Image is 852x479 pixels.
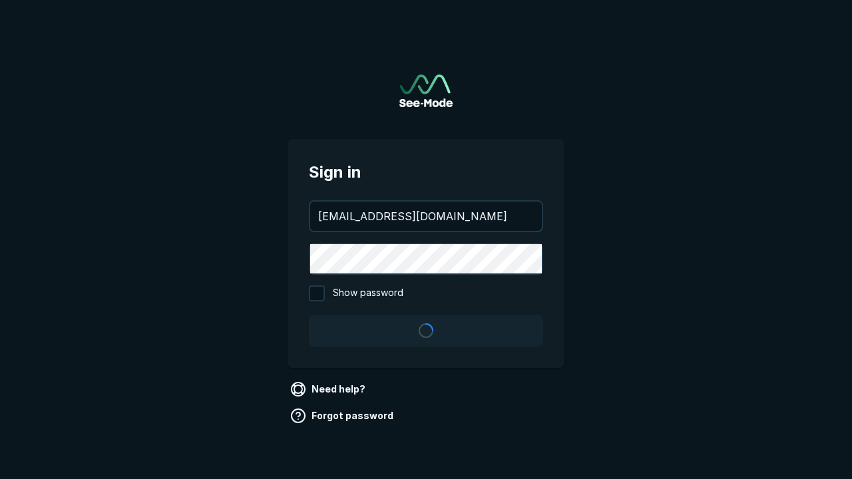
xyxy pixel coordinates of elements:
a: Go to sign in [399,75,453,107]
a: Forgot password [288,405,399,426]
span: Show password [333,285,403,301]
span: Sign in [309,160,543,184]
input: your@email.com [310,202,542,231]
a: Need help? [288,379,371,400]
img: See-Mode Logo [399,75,453,107]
